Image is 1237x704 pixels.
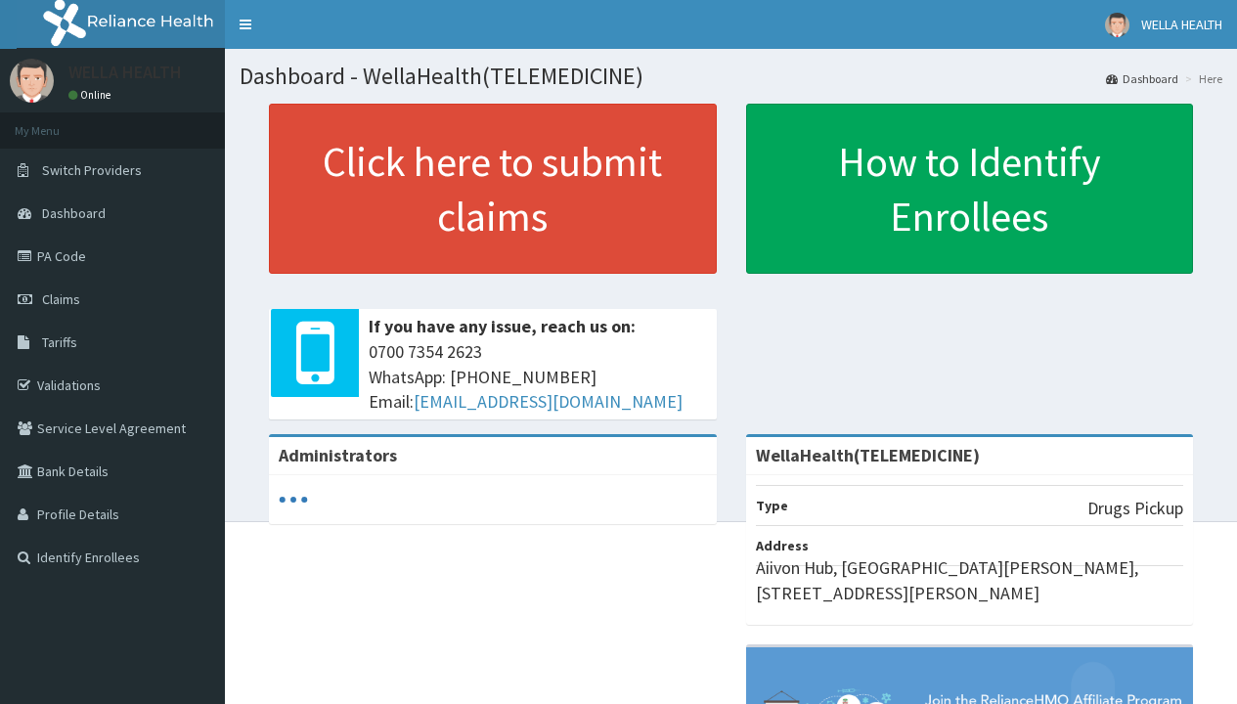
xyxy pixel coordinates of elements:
span: Dashboard [42,204,106,222]
a: How to Identify Enrollees [746,104,1194,274]
svg: audio-loading [279,485,308,514]
a: Dashboard [1106,70,1178,87]
b: Administrators [279,444,397,466]
p: WELLA HEALTH [68,64,182,81]
b: Address [756,537,809,554]
img: User Image [10,59,54,103]
strong: WellaHealth(TELEMEDICINE) [756,444,980,466]
h1: Dashboard - WellaHealth(TELEMEDICINE) [240,64,1222,89]
a: Online [68,88,115,102]
span: Claims [42,290,80,308]
li: Here [1180,70,1222,87]
img: User Image [1105,13,1129,37]
span: WELLA HEALTH [1141,16,1222,33]
b: If you have any issue, reach us on: [369,315,636,337]
span: Switch Providers [42,161,142,179]
p: Aiivon Hub, [GEOGRAPHIC_DATA][PERSON_NAME], [STREET_ADDRESS][PERSON_NAME] [756,555,1184,605]
p: Drugs Pickup [1087,496,1183,521]
span: Tariffs [42,333,77,351]
a: Click here to submit claims [269,104,717,274]
span: 0700 7354 2623 WhatsApp: [PHONE_NUMBER] Email: [369,339,707,415]
a: [EMAIL_ADDRESS][DOMAIN_NAME] [414,390,683,413]
b: Type [756,497,788,514]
